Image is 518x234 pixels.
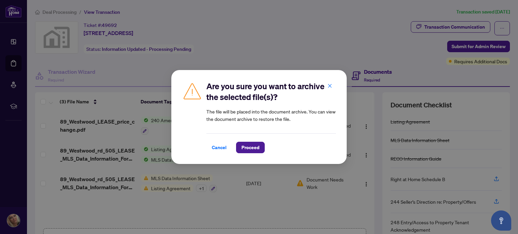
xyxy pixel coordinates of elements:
button: Open asap [491,210,511,231]
span: close [327,83,332,88]
span: Cancel [212,142,227,153]
h2: Are you sure you want to archive the selected file(s)? [206,81,336,102]
span: Proceed [241,142,259,153]
button: Proceed [236,142,265,153]
button: Cancel [206,142,232,153]
img: Caution Icon [182,81,202,101]
article: The file will be placed into the document archive. You can view the document archive to restore t... [206,108,336,123]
